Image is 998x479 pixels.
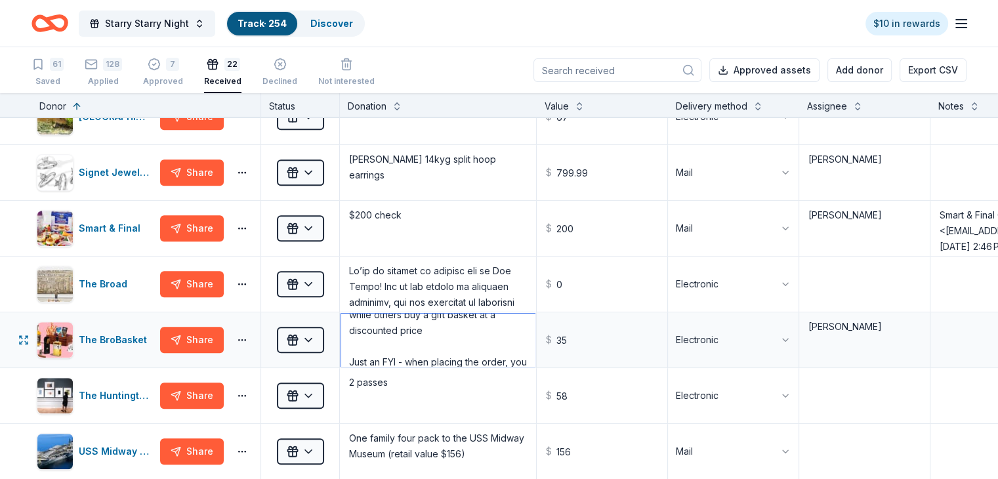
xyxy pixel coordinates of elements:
[533,58,701,82] input: Search received
[676,98,747,114] div: Delivery method
[226,10,365,37] button: Track· 254Discover
[50,58,64,71] div: 61
[143,52,183,93] button: 7Approved
[900,58,967,82] button: Export CSV
[310,18,353,29] a: Discover
[800,146,928,199] textarea: [PERSON_NAME]
[79,444,155,459] div: USS Midway Museum
[79,10,215,37] button: Starry Starry Night
[341,202,535,255] textarea: $200 check
[103,58,122,71] div: 128
[37,377,155,414] button: Image for The HuntingtonThe Huntington
[160,215,224,241] button: Share
[341,425,535,478] textarea: One family four pack to the USS Midway Museum (retail value $156)
[160,327,224,353] button: Share
[37,322,155,358] button: Image for The BroBasketThe BroBasket
[938,98,964,114] div: Notes
[85,52,122,93] button: 128Applied
[865,12,948,35] a: $10 in rewards
[79,220,146,236] div: Smart & Final
[224,58,240,71] div: 22
[37,266,73,302] img: Image for The Broad
[318,76,375,87] div: Not interested
[341,146,535,199] textarea: [PERSON_NAME] 14kyg split hoop earrings
[37,266,155,302] button: Image for The BroadThe Broad
[105,16,189,31] span: Starry Starry Night
[31,52,64,93] button: 61Saved
[341,369,535,422] textarea: 2 passes
[166,58,179,71] div: 7
[807,98,847,114] div: Assignee
[39,98,66,114] div: Donor
[79,276,133,292] div: The Broad
[800,202,928,255] textarea: [PERSON_NAME]
[37,210,155,247] button: Image for Smart & FinalSmart & Final
[262,52,297,93] button: Declined
[348,98,386,114] div: Donation
[341,314,535,366] textarea: We are happy to provide you with a 35% discount code for any of the BroBaskets of your choice to ...
[827,58,892,82] button: Add donor
[79,388,155,404] div: The Huntington
[160,383,224,409] button: Share
[31,76,64,87] div: Saved
[318,52,375,93] button: Not interested
[204,76,241,87] div: Received
[37,155,73,190] img: Image for Signet Jewelers
[37,433,155,470] button: Image for USS Midway MuseumUSS Midway Museum
[37,154,155,191] button: Image for Signet JewelersSignet Jewelers
[85,76,122,87] div: Applied
[37,434,73,469] img: Image for USS Midway Museum
[79,165,155,180] div: Signet Jewelers
[160,159,224,186] button: Share
[37,211,73,246] img: Image for Smart & Final
[709,58,820,82] button: Approved assets
[143,76,183,87] div: Approved
[262,76,297,87] div: Declined
[31,8,68,39] a: Home
[238,18,287,29] a: Track· 254
[341,258,535,310] textarea: Lo’ip do sitamet co adipisc eli se Doe Tempo! Inc ut lab etdolo ma aliquaen adminimv, qui nos exe...
[545,98,569,114] div: Value
[160,438,224,465] button: Share
[261,93,340,117] div: Status
[79,332,152,348] div: The BroBasket
[37,322,73,358] img: Image for The BroBasket
[800,314,928,366] textarea: [PERSON_NAME]
[160,271,224,297] button: Share
[37,378,73,413] img: Image for The Huntington
[204,52,241,93] button: 22Received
